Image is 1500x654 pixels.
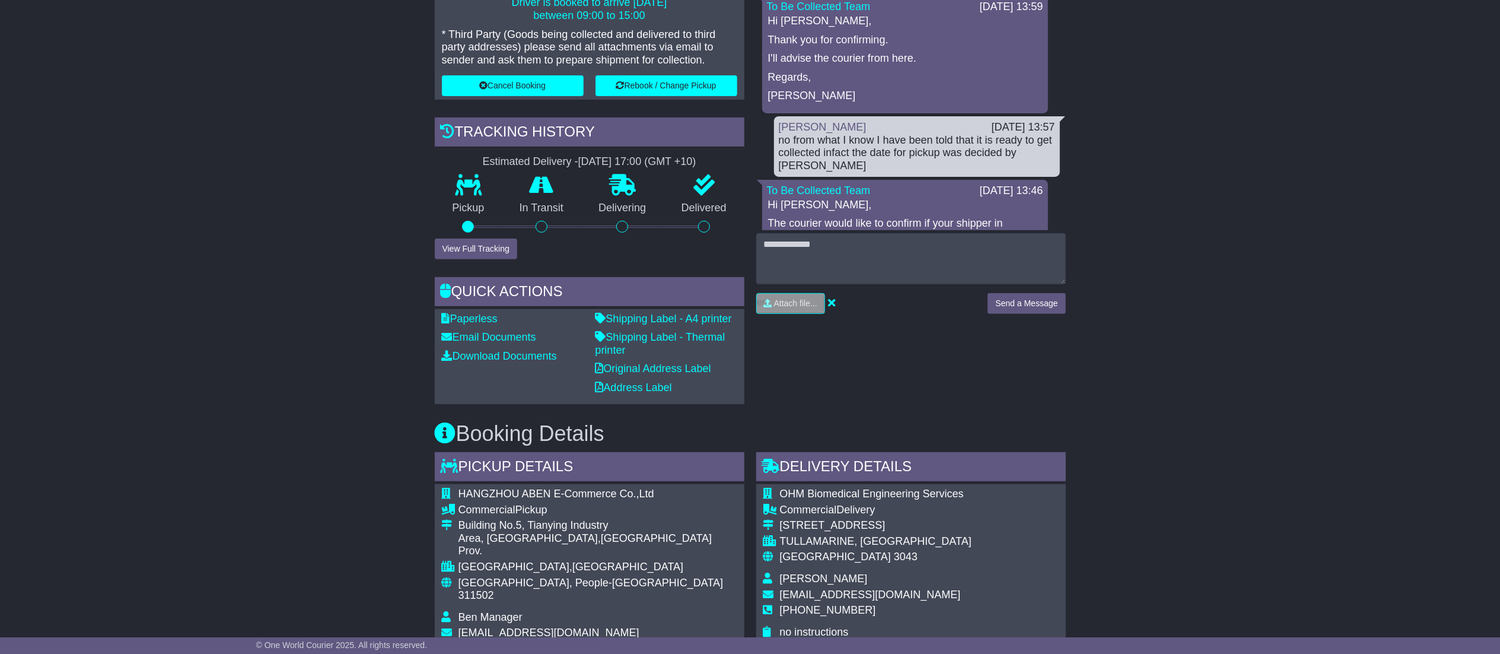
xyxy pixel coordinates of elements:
div: Quick Actions [435,277,744,309]
span: Ben Manager [458,611,523,623]
a: To Be Collected Team [767,1,871,12]
span: © One World Courier 2025. All rights reserved. [256,640,428,650]
p: [PERSON_NAME] [768,90,1042,103]
span: [EMAIL_ADDRESS][DOMAIN_NAME] [458,627,639,639]
a: To Be Collected Team [767,185,871,196]
div: [DATE] 13:46 [980,185,1043,198]
p: Thank you for confirming. [768,34,1042,47]
button: Cancel Booking [442,75,584,96]
div: TULLAMARINE, [GEOGRAPHIC_DATA] [780,535,972,548]
button: Send a Message [988,293,1065,314]
a: Download Documents [442,350,557,362]
div: no from what I know I have been told that it is ready to get collected infact the date for pickup... [779,134,1055,173]
span: [GEOGRAPHIC_DATA], People-[GEOGRAPHIC_DATA] [458,577,724,589]
div: [STREET_ADDRESS] [780,519,972,532]
h3: Booking Details [435,422,1066,446]
div: Estimated Delivery - [435,155,744,169]
div: [DATE] 17:00 (GMT +10) [578,155,696,169]
p: Hi [PERSON_NAME], [768,199,1042,212]
p: Delivered [664,202,744,215]
div: Delivery Details [756,452,1066,484]
a: Email Documents [442,331,536,343]
p: Hi [PERSON_NAME], [768,15,1042,28]
span: OHM Biomedical Engineering Services [780,488,964,500]
span: Commercial [780,504,837,516]
p: Regards, [768,71,1042,84]
p: Delivering [581,202,664,215]
p: Pickup [435,202,502,215]
p: * Third Party (Goods being collected and delivered to third party addresses) please send all atta... [442,28,737,67]
span: Commercial [458,504,515,516]
p: I'll advise the courier from here. [768,52,1042,65]
div: Pickup [458,504,737,517]
button: Rebook / Change Pickup [595,75,737,96]
div: Building No.5, Tianying Industry [458,519,737,532]
div: Pickup Details [435,452,744,484]
span: [GEOGRAPHIC_DATA] [780,551,891,563]
span: [PHONE_NUMBER] [780,604,876,616]
span: 311502 [458,589,494,601]
a: [PERSON_NAME] [779,121,867,133]
span: HANGZHOU ABEN E-Commerce Co.,Ltd [458,488,654,500]
div: Tracking history [435,118,744,150]
div: [DATE] 13:57 [992,121,1055,134]
a: Shipping Label - Thermal printer [595,331,725,356]
a: Paperless [442,313,498,325]
div: Delivery [780,504,972,517]
a: Address Label [595,382,672,393]
a: Original Address Label [595,363,711,374]
span: no instructions [780,626,849,638]
span: [PERSON_NAME] [780,573,868,585]
p: The courier would like to confirm if your shipper in [GEOGRAPHIC_DATA] requested to cancel the pi... [768,217,1042,243]
a: Shipping Label - A4 printer [595,313,732,325]
div: [GEOGRAPHIC_DATA],[GEOGRAPHIC_DATA] [458,561,737,574]
span: 3043 [894,551,918,563]
p: In Transit [502,202,581,215]
div: [DATE] 13:59 [980,1,1043,14]
div: Area, [GEOGRAPHIC_DATA],[GEOGRAPHIC_DATA] Prov. [458,532,737,558]
button: View Full Tracking [435,239,517,259]
span: [EMAIL_ADDRESS][DOMAIN_NAME] [780,589,961,601]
